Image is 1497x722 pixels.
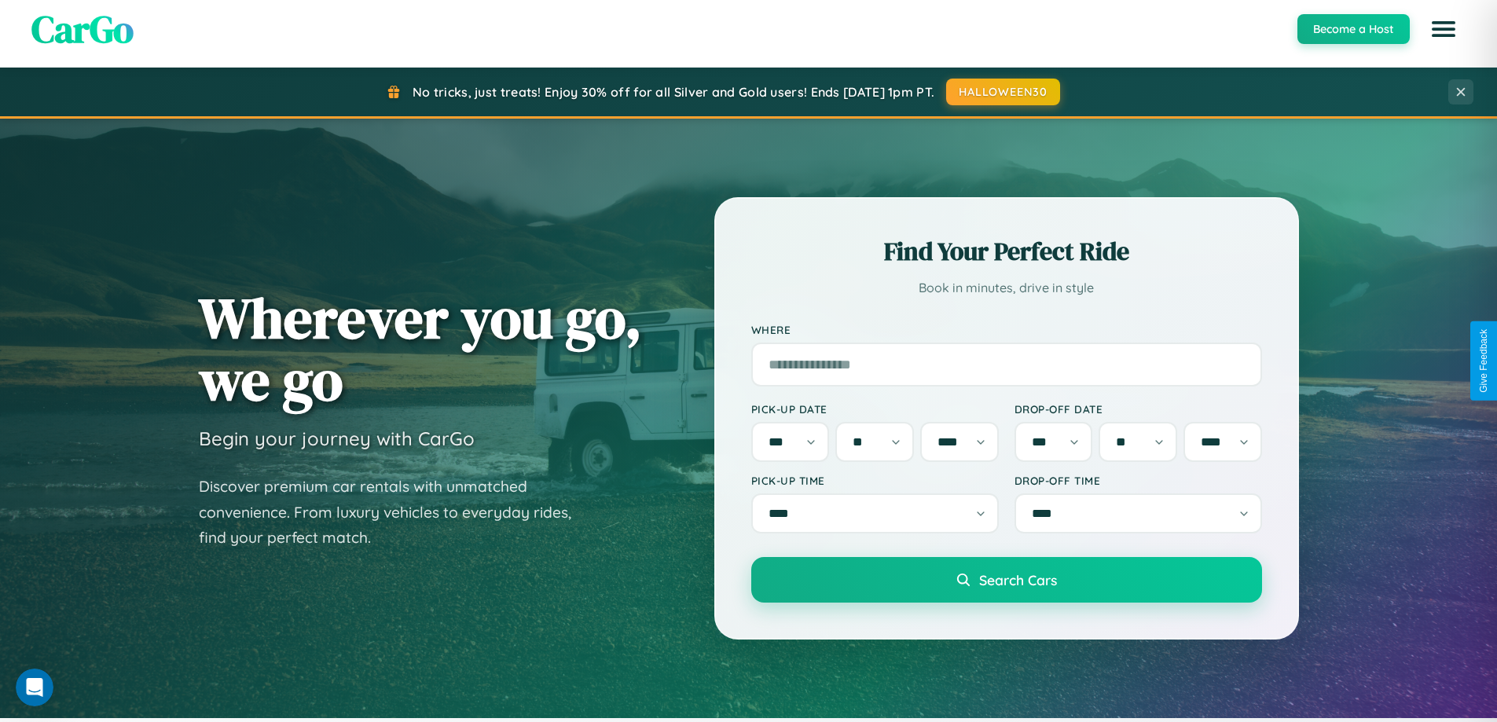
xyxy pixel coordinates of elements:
[1015,402,1262,416] label: Drop-off Date
[946,79,1060,105] button: HALLOWEEN30
[1015,474,1262,487] label: Drop-off Time
[751,402,999,416] label: Pick-up Date
[199,287,642,411] h1: Wherever you go, we go
[413,84,934,100] span: No tricks, just treats! Enjoy 30% off for all Silver and Gold users! Ends [DATE] 1pm PT.
[979,571,1057,588] span: Search Cars
[1478,329,1489,393] div: Give Feedback
[1297,14,1410,44] button: Become a Host
[751,474,999,487] label: Pick-up Time
[31,3,134,55] span: CarGo
[199,427,475,450] h3: Begin your journey with CarGo
[16,669,53,706] iframe: Intercom live chat
[751,234,1262,269] h2: Find Your Perfect Ride
[1422,7,1466,51] button: Open menu
[751,323,1262,336] label: Where
[751,277,1262,299] p: Book in minutes, drive in style
[751,557,1262,603] button: Search Cars
[199,474,592,551] p: Discover premium car rentals with unmatched convenience. From luxury vehicles to everyday rides, ...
